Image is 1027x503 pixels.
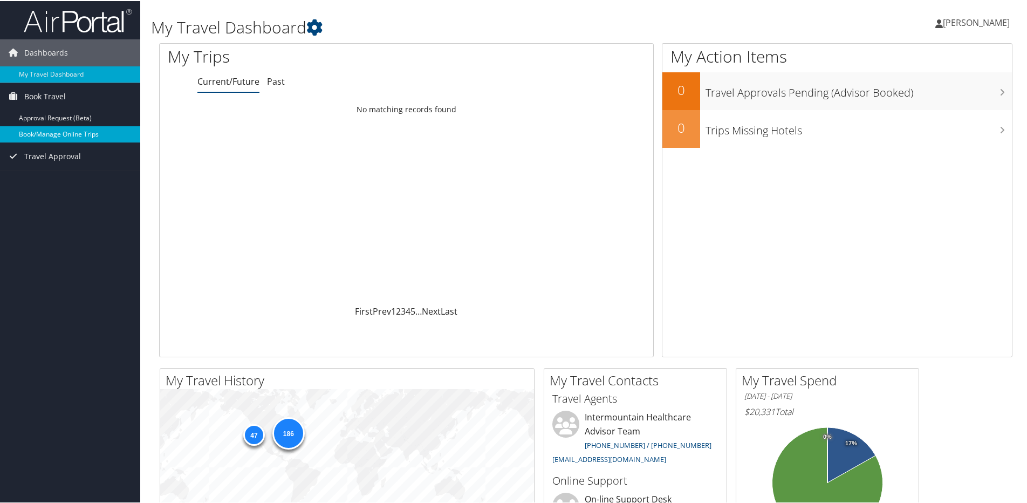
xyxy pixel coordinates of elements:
span: $20,331 [744,405,775,417]
a: [PERSON_NAME] [935,5,1021,38]
div: 186 [272,416,304,448]
h1: My Trips [168,44,440,67]
h2: My Travel History [166,370,534,389]
div: 47 [243,423,265,445]
a: First [355,304,373,316]
li: Intermountain Healthcare Advisor Team [547,410,724,467]
a: Last [441,304,457,316]
tspan: 0% [823,433,832,439]
a: [PHONE_NUMBER] / [PHONE_NUMBER] [585,439,711,449]
h2: 0 [662,80,700,98]
a: 0Travel Approvals Pending (Advisor Booked) [662,71,1012,109]
h1: My Travel Dashboard [151,15,731,38]
a: 4 [406,304,410,316]
tspan: 17% [845,439,857,446]
h3: Travel Approvals Pending (Advisor Booked) [706,79,1012,99]
a: Current/Future [197,74,259,86]
a: 2 [396,304,401,316]
h3: Travel Agents [552,390,718,405]
a: [EMAIL_ADDRESS][DOMAIN_NAME] [552,453,666,463]
span: [PERSON_NAME] [943,16,1010,28]
a: 1 [391,304,396,316]
a: Prev [373,304,391,316]
a: 0Trips Missing Hotels [662,109,1012,147]
a: 3 [401,304,406,316]
a: Next [422,304,441,316]
a: 5 [410,304,415,316]
h3: Trips Missing Hotels [706,117,1012,137]
span: Book Travel [24,82,66,109]
h6: Total [744,405,910,417]
h2: 0 [662,118,700,136]
span: Travel Approval [24,142,81,169]
a: Past [267,74,285,86]
h2: My Travel Spend [742,370,919,389]
img: airportal-logo.png [24,7,132,32]
td: No matching records found [160,99,653,118]
span: … [415,304,422,316]
h1: My Action Items [662,44,1012,67]
h2: My Travel Contacts [550,370,727,389]
h3: Online Support [552,472,718,487]
span: Dashboards [24,38,68,65]
h6: [DATE] - [DATE] [744,390,910,400]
